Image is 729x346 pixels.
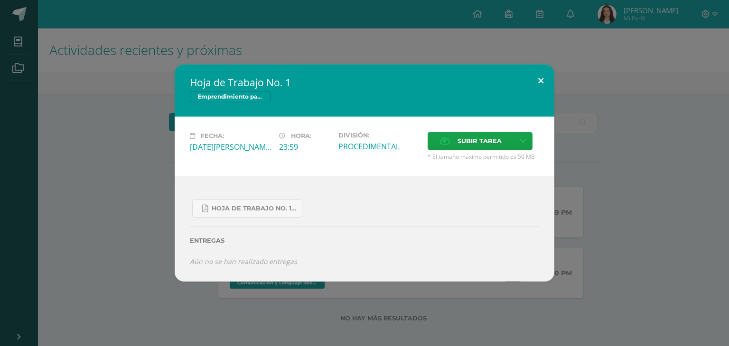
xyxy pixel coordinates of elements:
span: Subir tarea [458,132,502,150]
h2: Hoja de Trabajo No. 1 [190,76,539,89]
span: Hora: [291,132,311,139]
a: Hoja de Trabajo No. 1.pdf [192,199,302,218]
button: Close (Esc) [527,64,554,97]
label: Entregas [190,237,539,244]
label: División: [338,132,420,139]
div: PROCEDIMENTAL [338,141,420,152]
div: [DATE][PERSON_NAME] [190,142,271,152]
div: 23:59 [279,142,331,152]
i: Aún no se han realizado entregas [190,257,297,266]
span: Emprendimiento para la Productividad [190,91,271,102]
span: Hoja de Trabajo No. 1.pdf [212,205,297,212]
span: * El tamaño máximo permitido es 50 MB [428,153,539,161]
span: Fecha: [201,132,224,139]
